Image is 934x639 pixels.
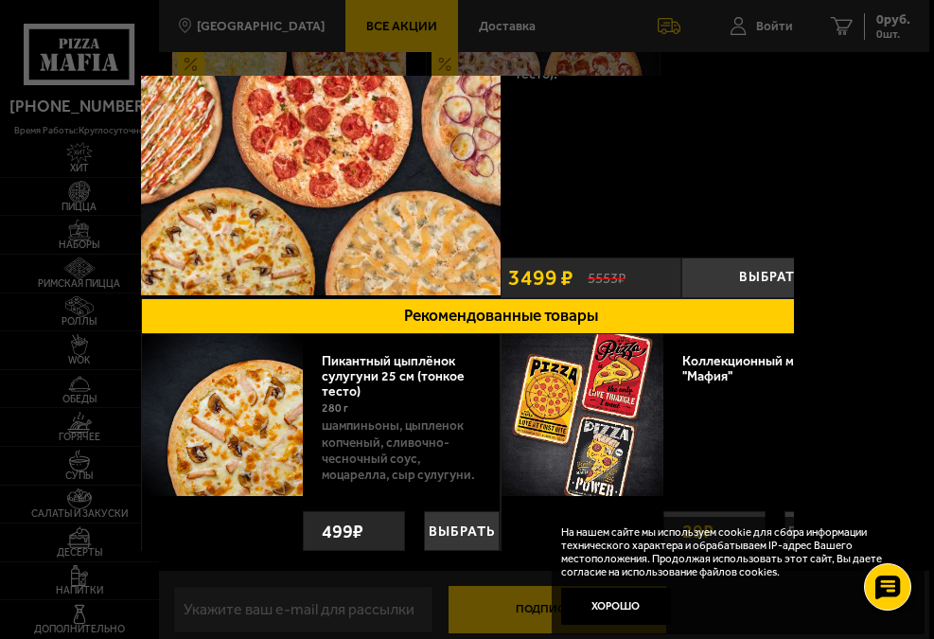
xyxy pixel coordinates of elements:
a: Коллекционный магнит "Мафия" [681,353,827,384]
strong: 29 ₽ [677,512,729,550]
button: Выбрать [680,257,860,297]
strong: 499 ₽ [316,512,368,550]
button: Выбрать [424,511,500,551]
span: 280 г [321,401,347,415]
a: Пикантный цыплёнок сулугуни 25 см (тонкое тесто) [321,353,464,399]
p: На нашем сайте мы используем cookie для сбора информации технического характера и обрабатываем IP... [561,526,904,579]
p: шампиньоны, цыпленок копченый, сливочно-чесночный соус, моцарелла, сыр сулугуни. [321,417,475,492]
button: Хорошо [561,588,671,625]
button: Выбрать [784,511,859,551]
s: 5553 ₽ [587,270,625,287]
button: Рекомендованные товары [140,298,860,335]
span: 3499 ₽ [508,267,573,289]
